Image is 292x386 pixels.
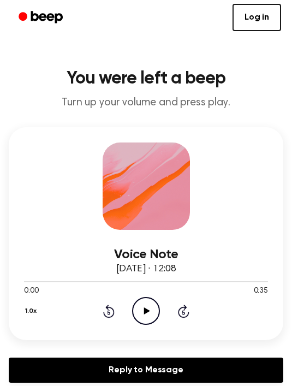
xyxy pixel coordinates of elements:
span: 0:35 [254,286,268,297]
a: Beep [11,7,73,28]
span: 0:00 [24,286,38,297]
span: [DATE] · 12:08 [116,264,176,274]
h1: You were left a beep [9,70,283,87]
p: Turn up your volume and press play. [9,96,283,110]
button: 1.0x [24,302,40,320]
a: Reply to Message [9,358,283,383]
h3: Voice Note [24,247,268,262]
a: Log in [233,4,281,31]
